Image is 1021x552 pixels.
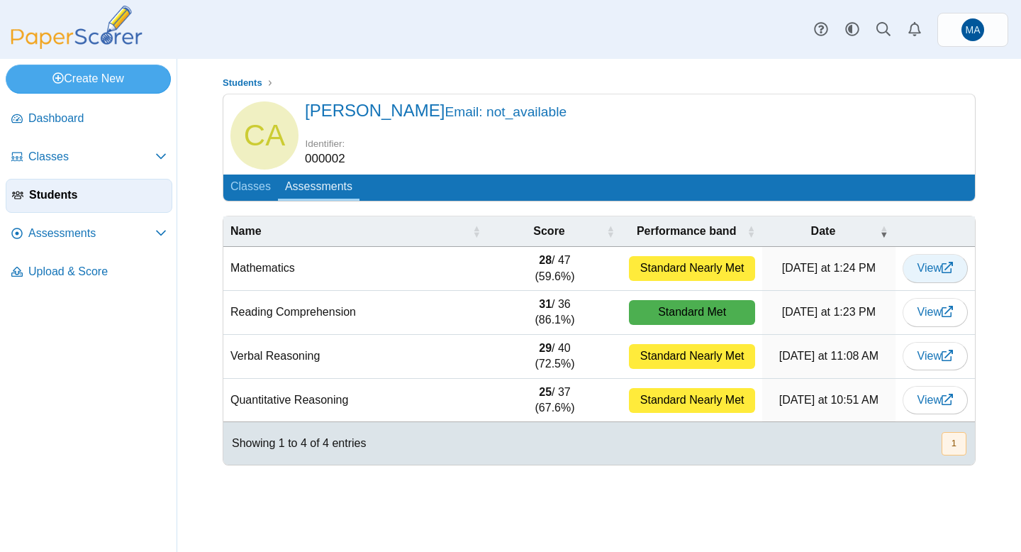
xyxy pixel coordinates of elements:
small: Email: not_available [445,104,567,119]
span: Date [769,223,876,239]
a: PaperScorer [6,39,147,51]
button: 1 [942,432,966,456]
span: Classes [28,149,155,165]
time: Oct 4, 2025 at 1:24 PM [782,262,876,274]
a: Assessments [6,217,172,251]
a: Classes [223,175,278,201]
span: Score [495,223,603,239]
a: View [903,342,968,370]
span: Name [230,223,469,239]
time: Oct 4, 2025 at 11:08 AM [779,350,878,362]
div: Standard Nearly Met [629,344,755,369]
a: Alerts [899,14,930,45]
td: Mathematics [223,247,488,291]
div: Standard Met [629,300,755,325]
a: Students [219,74,266,92]
a: View [903,298,968,326]
img: PaperScorer [6,6,147,49]
span: Name : Activate to sort [472,224,481,238]
span: Dashboard [28,111,167,126]
a: Classes [6,140,172,175]
td: / 37 (67.6%) [488,379,622,423]
span: View [917,306,953,318]
div: Standard Nearly Met [629,388,755,413]
a: Students [6,179,172,213]
a: View [903,386,968,414]
a: View [903,254,968,282]
a: Marymount Admissions [937,13,1008,47]
span: [PERSON_NAME] [305,101,567,120]
span: View [917,350,953,362]
span: Performance band [629,223,744,239]
span: Marymount Admissions [966,25,981,35]
b: 28 [539,254,552,266]
td: Reading Comprehension [223,291,488,335]
td: / 36 (86.1%) [488,291,622,335]
span: Performance band : Activate to sort [747,224,755,238]
span: Assessments [28,226,155,241]
b: 29 [539,342,552,354]
td: / 47 (59.6%) [488,247,622,291]
time: Oct 4, 2025 at 1:23 PM [782,306,876,318]
span: View [917,394,953,406]
td: Quantitative Reasoning [223,379,488,423]
span: Students [223,77,262,88]
b: 25 [539,386,552,398]
td: / 40 (72.5%) [488,335,622,379]
span: View [917,262,953,274]
nav: pagination [940,432,966,456]
span: Upload & Score [28,264,167,280]
td: Verbal Reasoning [223,335,488,379]
dt: Identifier: [305,137,345,150]
dd: 000002 [305,150,345,167]
b: 31 [539,298,552,310]
a: Assessments [278,175,359,201]
div: Standard Nearly Met [629,256,755,281]
a: Dashboard [6,102,172,136]
span: Score : Activate to sort [606,224,615,238]
a: Create New [6,65,171,93]
span: Caroline Allen [244,121,285,150]
span: Marymount Admissions [961,18,984,41]
span: Students [29,187,166,203]
span: Date : Activate to invert sorting [880,224,888,238]
time: Oct 4, 2025 at 10:51 AM [779,394,878,406]
a: Upload & Score [6,255,172,289]
div: Showing 1 to 4 of 4 entries [223,422,366,465]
